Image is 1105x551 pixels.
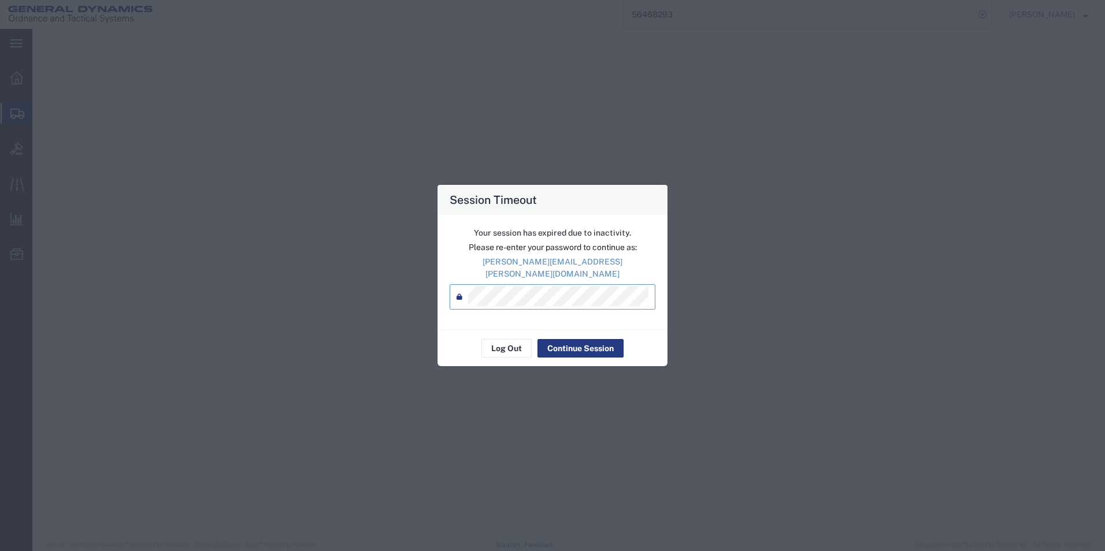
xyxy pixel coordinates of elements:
[450,227,655,239] p: Your session has expired due to inactivity.
[481,339,532,358] button: Log Out
[450,241,655,254] p: Please re-enter your password to continue as:
[450,256,655,280] p: [PERSON_NAME][EMAIL_ADDRESS][PERSON_NAME][DOMAIN_NAME]
[450,191,537,208] h4: Session Timeout
[537,339,624,358] button: Continue Session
